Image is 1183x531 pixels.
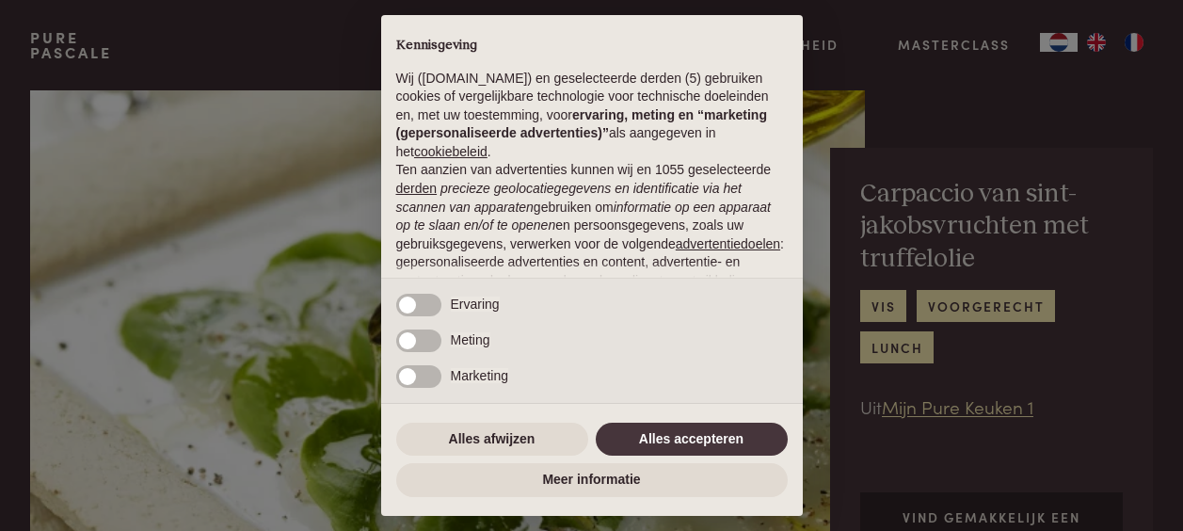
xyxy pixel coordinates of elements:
[396,70,788,162] p: Wij ([DOMAIN_NAME]) en geselecteerde derden (5) gebruiken cookies of vergelijkbare technologie vo...
[451,297,500,312] span: Ervaring
[451,332,490,347] span: Meting
[396,463,788,497] button: Meer informatie
[596,423,788,457] button: Alles accepteren
[396,423,588,457] button: Alles afwijzen
[396,200,772,233] em: informatie op een apparaat op te slaan en/of te openen
[676,235,780,254] button: advertentiedoelen
[396,181,742,215] em: precieze geolocatiegegevens en identificatie via het scannen van apparaten
[451,368,508,383] span: Marketing
[396,161,788,290] p: Ten aanzien van advertenties kunnen wij en 1055 geselecteerde gebruiken om en persoonsgegevens, z...
[396,180,438,199] button: derden
[396,107,767,141] strong: ervaring, meting en “marketing (gepersonaliseerde advertenties)”
[414,144,488,159] a: cookiebeleid
[396,38,788,55] h2: Kennisgeving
